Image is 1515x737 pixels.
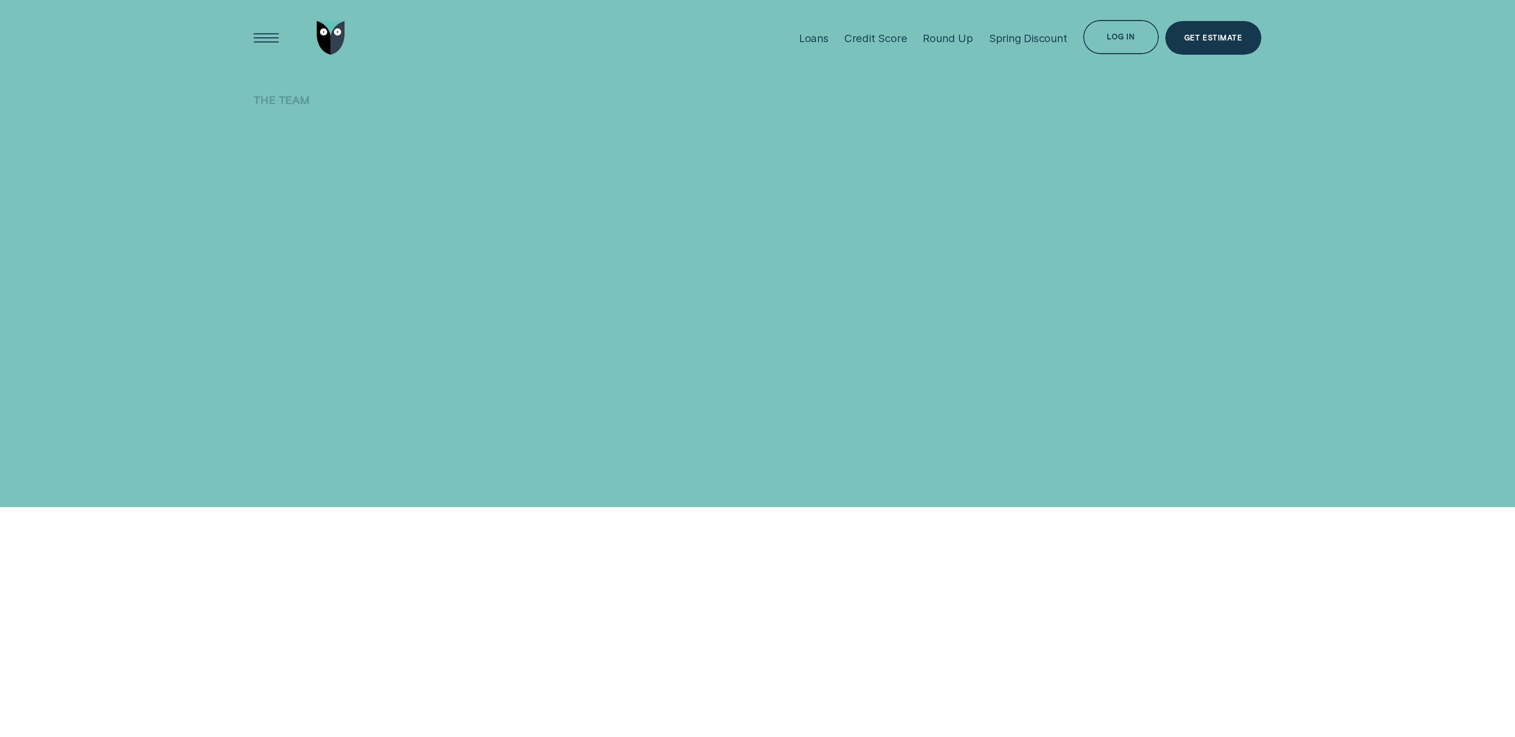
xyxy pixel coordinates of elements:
[317,21,345,55] img: Wisr
[844,32,907,45] div: Credit Score
[923,32,973,45] div: Round Up
[254,110,582,269] h4: Steering the Wisr vision
[249,21,284,55] button: Open Menu
[1165,21,1261,55] a: Get Estimate
[989,32,1067,45] div: Spring Discount
[254,93,582,128] h1: The Team
[799,32,829,45] div: Loans
[1083,20,1159,54] button: Log in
